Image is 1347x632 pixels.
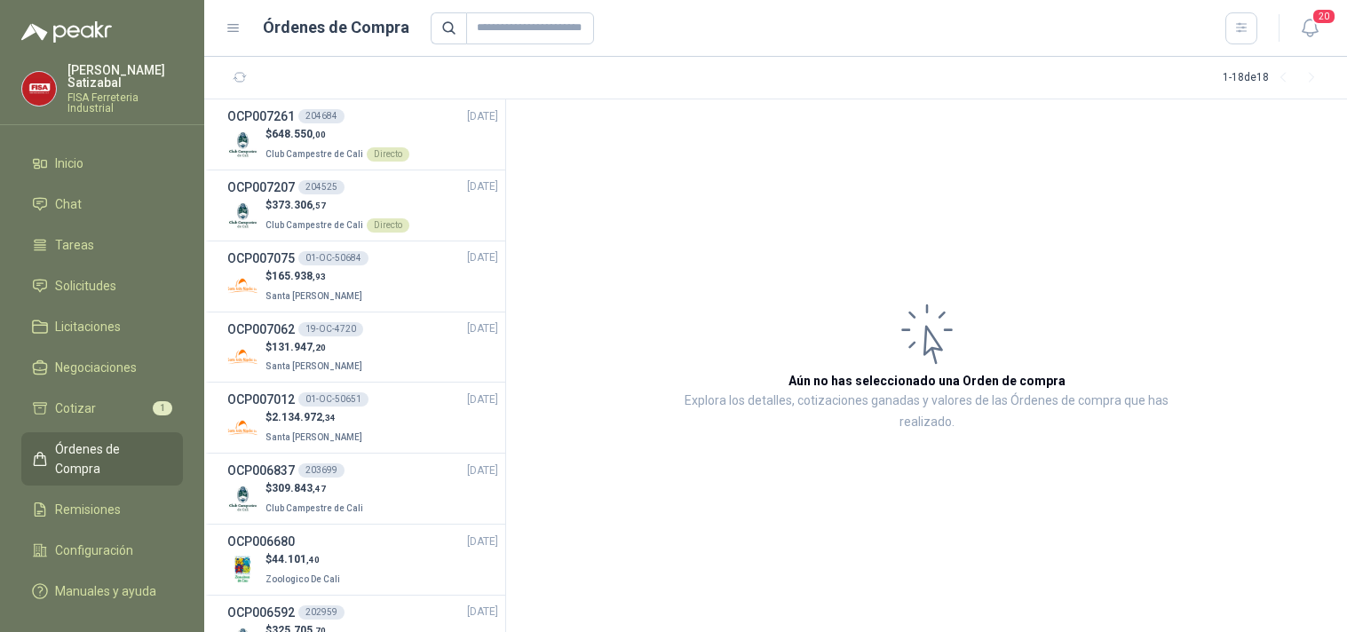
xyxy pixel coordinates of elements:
div: 1 - 18 de 18 [1223,64,1326,92]
span: Inicio [55,154,83,173]
h3: OCP007261 [227,107,295,126]
span: Licitaciones [55,317,121,336]
div: Directo [367,147,409,162]
h3: OCP007062 [227,320,295,339]
span: Manuales y ayuda [55,581,156,601]
p: $ [265,197,409,214]
a: Negociaciones [21,351,183,384]
span: [DATE] [467,462,498,479]
span: Tareas [55,235,94,255]
span: Club Campestre de Cali [265,220,363,230]
span: Configuración [55,541,133,560]
span: Remisiones [55,500,121,519]
img: Company Logo [227,271,258,302]
a: Licitaciones [21,310,183,344]
a: OCP006680[DATE] Company Logo$44.101,40Zoologico De Cali [227,532,498,588]
span: ,20 [313,343,326,352]
a: OCP00707501-OC-50684[DATE] Company Logo$165.938,93Santa [PERSON_NAME] [227,249,498,304]
span: [DATE] [467,320,498,337]
a: OCP00706219-OC-4720[DATE] Company Logo$131.947,20Santa [PERSON_NAME] [227,320,498,375]
a: OCP00701201-OC-50651[DATE] Company Logo$2.134.972,34Santa [PERSON_NAME] [227,390,498,446]
span: 131.947 [272,341,326,353]
p: [PERSON_NAME] Satizabal [67,64,183,89]
div: 204684 [298,109,345,123]
a: Chat [21,187,183,221]
span: Club Campestre de Cali [265,149,363,159]
div: Directo [367,218,409,233]
a: Cotizar1 [21,391,183,425]
span: Zoologico De Cali [265,574,340,584]
span: 20 [1311,8,1336,25]
span: [DATE] [467,533,498,550]
img: Company Logo [227,554,258,585]
img: Company Logo [227,129,258,160]
span: ,47 [313,484,326,494]
a: Manuales y ayuda [21,574,183,608]
img: Company Logo [227,412,258,443]
span: 309.843 [272,482,326,494]
h3: OCP006680 [227,532,295,551]
span: Chat [55,194,82,214]
span: ,57 [313,201,326,210]
img: Company Logo [22,72,56,106]
a: Remisiones [21,493,183,526]
p: FISA Ferreteria Industrial [67,92,183,114]
a: Órdenes de Compra [21,432,183,486]
span: 2.134.972 [272,411,336,423]
span: [DATE] [467,108,498,125]
span: 1 [153,401,172,415]
img: Company Logo [227,200,258,231]
span: 648.550 [272,128,326,140]
div: 01-OC-50684 [298,251,368,265]
span: 373.306 [272,199,326,211]
h3: Aún no has seleccionado una Orden de compra [788,371,1066,391]
a: Configuración [21,533,183,567]
p: $ [265,409,366,426]
p: $ [265,126,409,143]
span: Santa [PERSON_NAME] [265,432,362,442]
div: 202959 [298,605,345,620]
a: OCP007261204684[DATE] Company Logo$648.550,00Club Campestre de CaliDirecto [227,107,498,162]
img: Company Logo [227,483,258,514]
span: Santa [PERSON_NAME] [265,291,362,301]
button: 20 [1294,12,1326,44]
p: Explora los detalles, cotizaciones ganadas y valores de las Órdenes de compra que has realizado. [684,391,1169,433]
h3: OCP007075 [227,249,295,268]
span: ,40 [306,555,320,565]
a: Inicio [21,146,183,180]
a: Tareas [21,228,183,262]
h1: Órdenes de Compra [263,15,409,40]
span: ,34 [322,413,336,423]
span: [DATE] [467,178,498,195]
span: ,00 [313,130,326,139]
img: Company Logo [227,341,258,372]
p: $ [265,339,366,356]
h3: OCP006837 [227,461,295,480]
div: 203699 [298,463,345,478]
span: Negociaciones [55,358,137,377]
span: [DATE] [467,391,498,408]
span: Club Campestre de Cali [265,503,363,513]
span: Santa [PERSON_NAME] [265,361,362,371]
a: OCP006837203699[DATE] Company Logo$309.843,47Club Campestre de Cali [227,461,498,517]
span: 44.101 [272,553,320,565]
span: Cotizar [55,399,96,418]
span: Solicitudes [55,276,116,296]
h3: OCP006592 [227,603,295,622]
span: [DATE] [467,604,498,620]
a: Solicitudes [21,269,183,303]
span: 165.938 [272,270,326,282]
a: OCP007207204525[DATE] Company Logo$373.306,57Club Campestre de CaliDirecto [227,178,498,233]
p: $ [265,480,367,497]
img: Logo peakr [21,21,112,43]
div: 01-OC-50651 [298,392,368,407]
h3: OCP007012 [227,390,295,409]
span: Órdenes de Compra [55,439,166,478]
h3: OCP007207 [227,178,295,197]
div: 204525 [298,180,345,194]
div: 19-OC-4720 [298,322,363,336]
p: $ [265,551,344,568]
p: $ [265,268,366,285]
span: ,93 [313,272,326,281]
span: [DATE] [467,249,498,266]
